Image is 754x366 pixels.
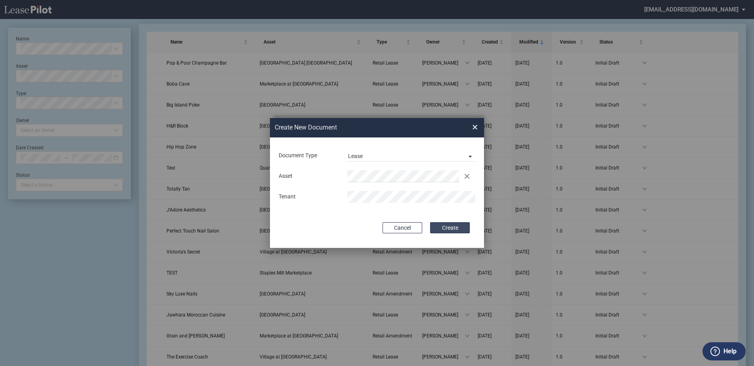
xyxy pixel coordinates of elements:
button: Cancel [383,222,422,233]
h2: Create New Document [275,123,444,132]
div: Asset [274,172,343,180]
div: Tenant [274,193,343,201]
button: Create [430,222,470,233]
md-dialog: Create New ... [270,118,484,248]
label: Help [723,346,737,356]
div: Document Type [274,152,343,160]
md-select: Document Type: Lease [347,150,475,162]
div: Lease [348,153,363,159]
span: × [472,121,478,134]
